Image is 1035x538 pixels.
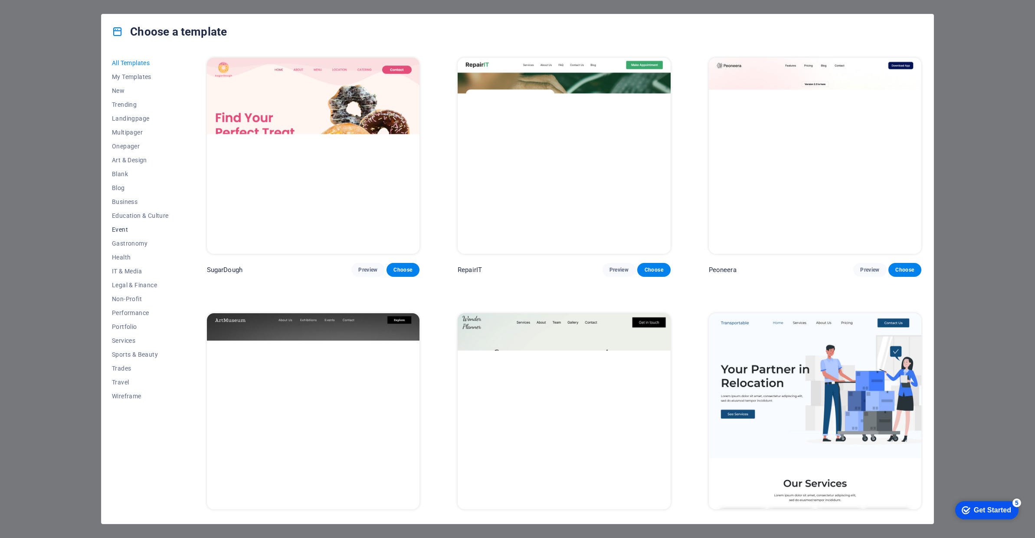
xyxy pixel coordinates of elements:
span: Landingpage [112,115,169,122]
p: Peoneera [709,266,737,274]
span: Portfolio [112,323,169,330]
button: New [112,84,169,98]
button: Trades [112,361,169,375]
div: Get Started [26,10,63,17]
button: Preview [603,263,635,277]
span: Services [112,337,169,344]
button: Landingpage [112,112,169,125]
div: Get Started 5 items remaining, 0% complete [7,4,70,23]
img: Wonder Planner [458,313,670,509]
span: Gastronomy [112,240,169,247]
span: Preview [860,266,879,273]
span: Performance [112,309,169,316]
button: Blank [112,167,169,181]
span: Legal & Finance [112,282,169,289]
span: Preview [609,266,629,273]
span: Onepager [112,143,169,150]
button: Education & Culture [112,209,169,223]
button: Event [112,223,169,236]
span: Wireframe [112,393,169,400]
button: Non-Profit [112,292,169,306]
img: RepairIT [458,58,670,254]
p: SugarDough [207,266,242,274]
span: Health [112,254,169,261]
button: My Templates [112,70,169,84]
button: Services [112,334,169,348]
button: Performance [112,306,169,320]
button: Legal & Finance [112,278,169,292]
button: Choose [386,263,419,277]
span: Choose [644,266,663,273]
button: Travel [112,375,169,389]
button: Onepager [112,139,169,153]
span: Blog [112,184,169,191]
span: My Templates [112,73,169,80]
span: Non-Profit [112,295,169,302]
img: Art Museum [207,313,419,509]
span: IT & Media [112,268,169,275]
h4: Choose a template [112,25,227,39]
span: Multipager [112,129,169,136]
span: Choose [895,266,914,273]
button: Preview [853,263,886,277]
img: Transportable [709,313,921,509]
button: Choose [888,263,921,277]
button: Portfolio [112,320,169,334]
span: Travel [112,379,169,386]
button: All Templates [112,56,169,70]
button: IT & Media [112,264,169,278]
button: Wireframe [112,389,169,403]
img: SugarDough [207,58,419,254]
button: Art & Design [112,153,169,167]
span: Sports & Beauty [112,351,169,358]
span: Trades [112,365,169,372]
span: Choose [393,266,413,273]
span: Art & Design [112,157,169,164]
button: Multipager [112,125,169,139]
span: All Templates [112,59,169,66]
span: Preview [358,266,377,273]
span: New [112,87,169,94]
span: Event [112,226,169,233]
button: Business [112,195,169,209]
button: Sports & Beauty [112,348,169,361]
button: Gastronomy [112,236,169,250]
button: Preview [351,263,384,277]
span: Trending [112,101,169,108]
button: Blog [112,181,169,195]
img: Peoneera [709,58,921,254]
span: Education & Culture [112,212,169,219]
span: Business [112,198,169,205]
button: Choose [637,263,670,277]
span: Blank [112,171,169,177]
p: RepairIT [458,266,482,274]
div: 5 [64,2,73,10]
button: Trending [112,98,169,112]
button: Health [112,250,169,264]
